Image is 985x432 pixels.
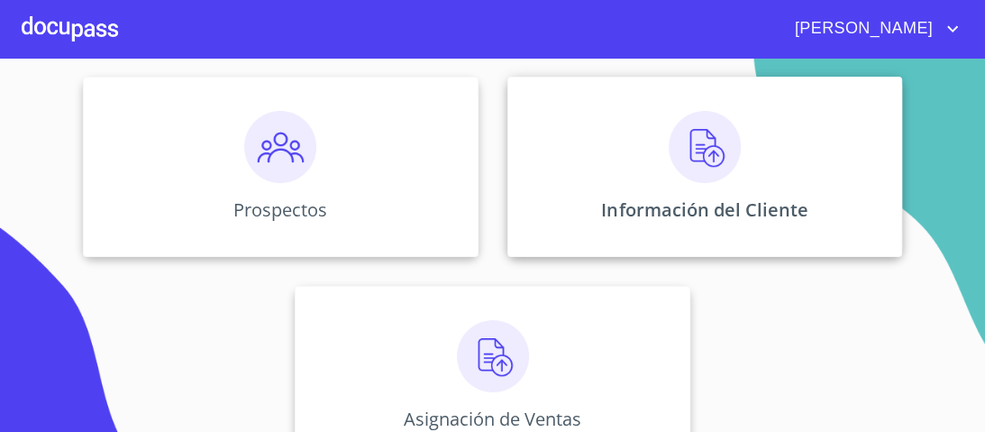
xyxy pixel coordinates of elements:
[669,111,741,183] img: carga.png
[781,14,942,43] span: [PERSON_NAME]
[601,198,807,222] p: Información del Cliente
[233,198,327,222] p: Prospectos
[457,320,529,392] img: carga.png
[404,407,581,431] p: Asignación de Ventas
[244,111,316,183] img: prospectos.png
[781,14,963,43] button: account of current user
